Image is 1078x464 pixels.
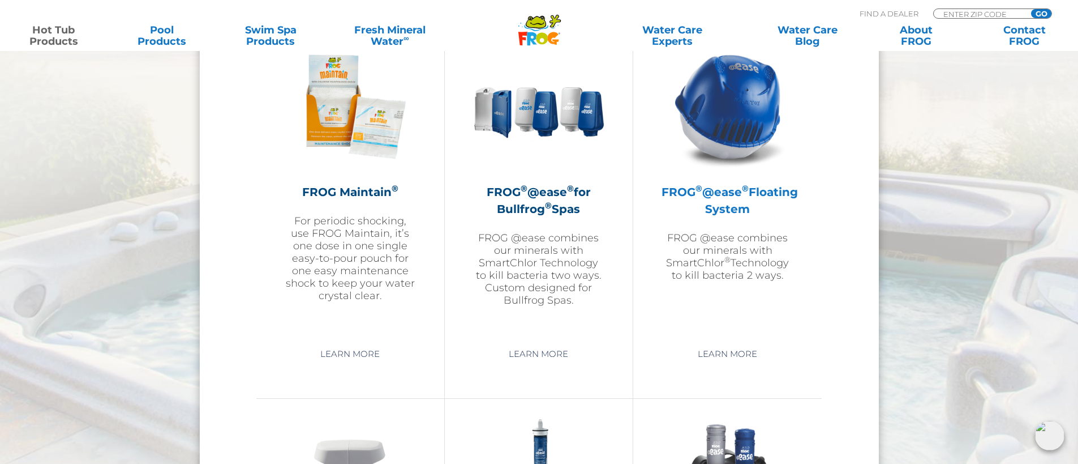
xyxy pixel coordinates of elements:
p: FROG @ease combines our minerals with SmartChlor Technology to kill bacteria 2 ways. [662,232,793,282]
input: GO [1031,9,1051,18]
h2: FROG @ease for Bullfrog Spas [473,184,604,218]
a: Water CareBlog [765,24,849,47]
p: Find A Dealer [860,8,918,19]
a: Swim SpaProducts [229,24,313,47]
sup: ® [392,183,398,194]
sup: ® [567,183,574,194]
sup: ∞ [403,33,409,42]
a: FROG Maintain®For periodic shocking, use FROG Maintain, it’s one dose in one single easy-to-pour ... [285,41,416,335]
a: Learn More [685,344,770,364]
a: Fresh MineralWater∞ [337,24,443,47]
input: Zip Code Form [942,9,1019,19]
img: openIcon [1035,421,1064,450]
h2: FROG @ease Floating System [662,184,793,218]
sup: ® [521,183,527,194]
a: Water CareExperts [604,24,741,47]
h2: FROG Maintain [285,184,416,201]
sup: ® [545,200,552,211]
a: Learn More [496,344,581,364]
img: bullfrog-product-hero-300x300.png [473,41,604,172]
a: FROG®@ease®for Bullfrog®SpasFROG @ease combines our minerals with SmartChlor Technology to kill b... [473,41,604,335]
a: Hot TubProducts [11,24,96,47]
a: ContactFROG [982,24,1067,47]
sup: ® [724,255,731,264]
a: Learn More [307,344,393,364]
p: FROG @ease combines our minerals with SmartChlor Technology to kill bacteria two ways. Custom des... [473,232,604,307]
sup: ® [695,183,702,194]
sup: ® [742,183,749,194]
a: FROG®@ease®Floating SystemFROG @ease combines our minerals with SmartChlor®Technology to kill bac... [662,41,793,335]
p: For periodic shocking, use FROG Maintain, it’s one dose in one single easy-to-pour pouch for one ... [285,215,416,302]
a: AboutFROG [874,24,958,47]
img: hot-tub-product-atease-system-300x300.png [662,41,793,172]
img: Frog_Maintain_Hero-2-v2-300x300.png [285,41,416,172]
a: PoolProducts [120,24,204,47]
